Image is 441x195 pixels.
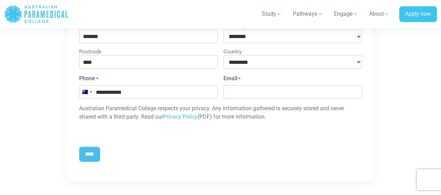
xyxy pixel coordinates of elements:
a: Apply now [399,6,437,22]
a: Australian Paramedical College [4,3,69,25]
label: Country [223,46,362,56]
label: Postcode [79,46,218,56]
label: Email [223,74,241,83]
p: Australian Paramedical College respects your privacy. Any information gathered is securely stored... [79,104,362,121]
button: Selected country [79,86,94,98]
a: Privacy Policy [163,113,198,120]
a: Engage [330,4,362,24]
a: Pathways [289,4,327,24]
label: Phone [79,74,98,83]
a: About [365,4,394,24]
a: Study [258,4,286,24]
